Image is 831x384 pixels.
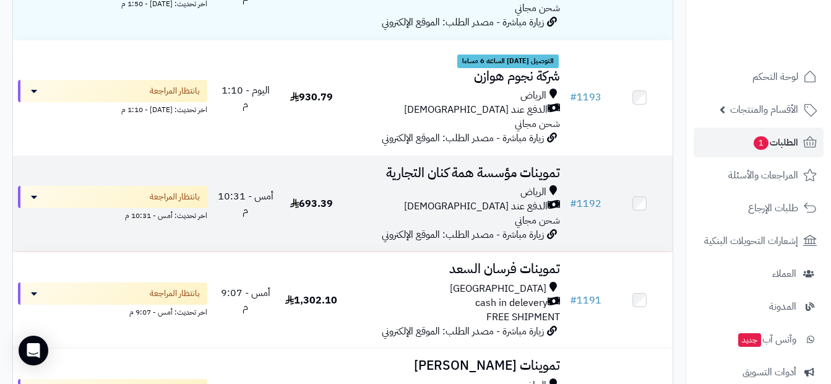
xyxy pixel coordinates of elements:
span: بانتظار المراجعة [150,85,200,97]
span: 1,302.10 [285,293,337,308]
a: إشعارات التحويلات البنكية [694,226,824,256]
div: Open Intercom Messenger [19,336,48,365]
span: المدونة [769,298,796,315]
span: شحن مجاني [515,213,560,228]
a: #1193 [570,90,601,105]
span: بانتظار المراجعة [150,287,200,300]
span: # [570,196,577,211]
span: اليوم - 1:10 م [222,83,270,112]
span: الطلبات [752,134,798,151]
span: زيارة مباشرة - مصدر الطلب: الموقع الإلكتروني [382,227,544,242]
span: شحن مجاني [515,1,560,15]
span: جديد [738,333,761,347]
a: المدونة [694,292,824,321]
a: #1192 [570,196,601,211]
span: إشعارات التحويلات البنكية [704,232,798,250]
div: اخر تحديث: أمس - 9:07 م [18,305,207,318]
span: الدفع عند [DEMOGRAPHIC_DATA] [404,103,548,117]
span: بانتظار المراجعة [150,191,200,203]
span: العملاء [772,265,796,282]
a: لوحة التحكم [694,62,824,92]
div: اخر تحديث: أمس - 10:31 م [18,208,207,221]
div: اخر تحديث: [DATE] - 1:10 م [18,102,207,115]
span: FREE SHIPMENT [486,310,560,325]
h3: تموينات [PERSON_NAME] [349,359,560,373]
span: طلبات الإرجاع [748,199,798,217]
span: لوحة التحكم [752,68,798,85]
span: شحن مجاني [515,116,560,131]
span: أمس - 9:07 م [221,286,270,315]
span: وآتس آب [737,331,796,348]
a: الطلبات1 [694,128,824,157]
span: زيارة مباشرة - مصدر الطلب: الموقع الإلكتروني [382,15,544,30]
h3: تموينات مؤسسة همة كنان التجارية [349,166,560,180]
span: زيارة مباشرة - مصدر الطلب: الموقع الإلكتروني [382,131,544,146]
img: logo-2.png [747,25,819,51]
h3: شركة نجوم هوازن [349,69,560,84]
a: وآتس آبجديد [694,325,824,354]
a: #1191 [570,293,601,308]
span: الدفع عند [DEMOGRAPHIC_DATA] [404,199,548,214]
a: طلبات الإرجاع [694,193,824,223]
span: الرياض [520,185,546,199]
span: # [570,293,577,308]
span: التوصيل [DATE] الساعه 6 مساءا [457,55,559,68]
span: cash in delevery [475,296,548,310]
span: 930.79 [290,90,333,105]
span: 1 [753,136,769,151]
h3: تموينات فرسان السعد [349,262,560,276]
span: المراجعات والأسئلة [728,167,798,184]
span: الأقسام والمنتجات [730,101,798,118]
span: أمس - 10:31 م [218,189,273,218]
span: 693.39 [290,196,333,211]
span: الرياض [520,89,546,103]
span: [GEOGRAPHIC_DATA] [450,282,546,296]
span: زيارة مباشرة - مصدر الطلب: الموقع الإلكتروني [382,324,544,339]
span: # [570,90,577,105]
a: العملاء [694,259,824,289]
a: المراجعات والأسئلة [694,160,824,190]
span: أدوات التسويق [743,364,796,381]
